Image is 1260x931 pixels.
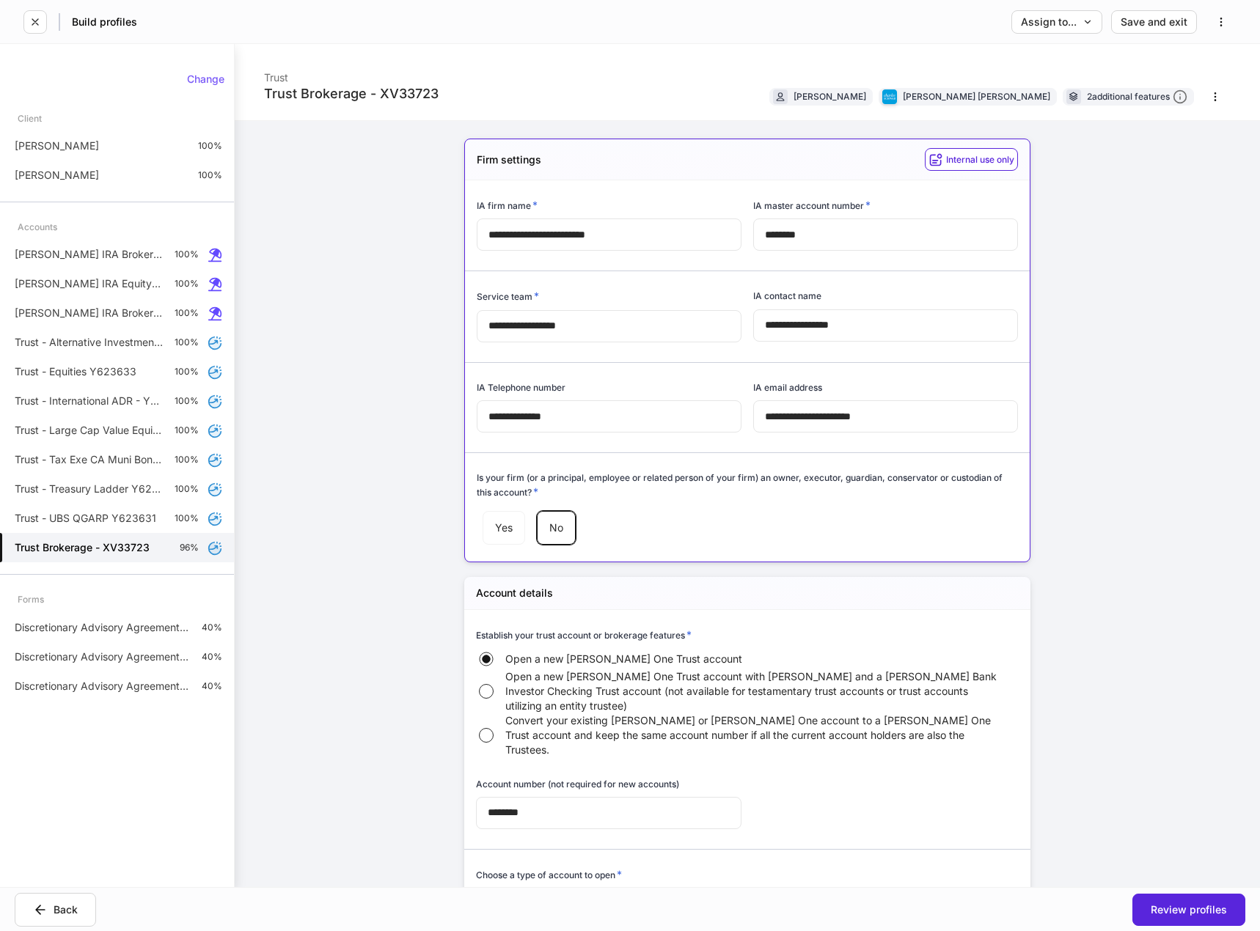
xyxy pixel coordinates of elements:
[753,198,871,213] h6: IA master account number
[264,62,439,85] div: Trust
[175,366,199,378] p: 100%
[477,380,565,394] h6: IA Telephone number
[15,679,190,693] p: Discretionary Advisory Agreement: Client Wrap Fee
[187,74,224,84] div: Change
[882,89,897,104] img: charles-schwab-BFYFdbvS.png
[476,586,553,600] h5: Account details
[903,89,1050,103] div: [PERSON_NAME] [PERSON_NAME]
[175,307,199,319] p: 100%
[15,247,163,262] p: [PERSON_NAME] IRA Brokerage - XV34014
[946,152,1014,166] h6: Internal use only
[18,106,42,131] div: Client
[177,67,234,91] button: Change
[15,335,163,350] p: Trust - Alternative Investments - Y623628
[15,620,190,635] p: Discretionary Advisory Agreement: Client Wrap Fee
[175,395,199,407] p: 100%
[476,628,692,642] h6: Establish your trust account or brokerage features
[202,651,222,663] p: 40%
[175,336,199,348] p: 100%
[15,276,163,291] p: [PERSON_NAME] IRA Equity Focus - Y626671
[1151,905,1227,915] div: Review profiles
[175,278,199,290] p: 100%
[15,423,163,438] p: Trust - Large Cap Value Equity - Y623630
[505,669,1001,713] span: Open a new [PERSON_NAME] One Trust account with [PERSON_NAME] and a [PERSON_NAME] Bank Investor C...
[175,512,199,524] p: 100%
[1021,17,1093,27] div: Assign to...
[1132,894,1245,926] button: Review profiles
[15,893,96,927] button: Back
[1011,10,1102,34] button: Assign to...
[15,650,190,664] p: Discretionary Advisory Agreement: Client Wrap Fee
[198,169,222,181] p: 100%
[180,542,199,553] p: 96%
[15,364,136,379] p: Trust - Equities Y623633
[15,168,99,183] p: [PERSON_NAME]
[198,140,222,152] p: 100%
[202,622,222,633] p: 40%
[1111,10,1197,34] button: Save and exit
[175,249,199,260] p: 100%
[476,867,622,882] h6: Choose a type of account to open
[175,424,199,436] p: 100%
[72,15,137,29] h5: Build profiles
[15,511,156,526] p: Trust - UBS QGARP Y623631
[175,483,199,495] p: 100%
[202,680,222,692] p: 40%
[505,652,742,666] span: Open a new [PERSON_NAME] One Trust account
[477,471,1018,499] h6: Is your firm (or a principal, employee or related person of your firm) an owner, executor, guardi...
[33,902,78,917] div: Back
[477,289,539,303] h6: Service team
[15,482,163,496] p: Trust - Treasury Ladder Y623634
[476,777,679,791] h6: Account number (not required for new accounts)
[15,306,163,320] p: [PERSON_NAME] IRA Brokerage - XV34010
[18,214,57,240] div: Accounts
[18,586,44,612] div: Forms
[15,394,163,408] p: Trust - International ADR - Y623629
[477,152,541,167] h5: Firm settings
[1121,17,1187,27] div: Save and exit
[15,139,99,153] p: [PERSON_NAME]
[175,454,199,466] p: 100%
[1087,89,1187,105] div: 2 additional features
[753,289,821,303] h6: IA contact name
[505,713,1001,757] span: Convert your existing [PERSON_NAME] or [PERSON_NAME] One account to a [PERSON_NAME] One Trust acc...
[753,380,822,394] h6: IA email address
[264,85,439,103] div: Trust Brokerage - XV33723
[794,89,866,103] div: [PERSON_NAME]
[15,540,150,555] h5: Trust Brokerage - XV33723
[15,452,163,467] p: Trust - Tax Exe CA Muni Bonds Y623635
[477,198,538,213] h6: IA firm name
